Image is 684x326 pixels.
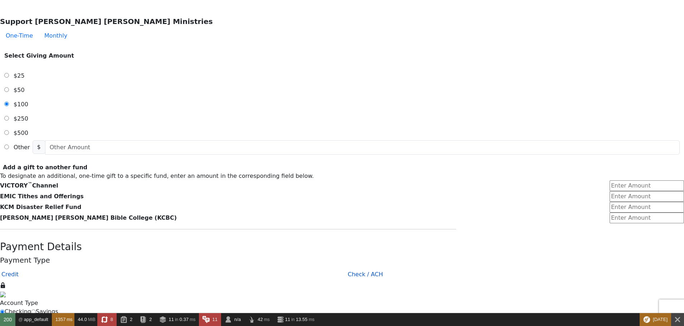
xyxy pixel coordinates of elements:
input: Enter Amount [610,202,684,213]
a: 11 in 0.37 ms [156,313,199,326]
span: in [175,317,178,322]
span: 2 [130,317,132,322]
span: n/a [234,317,241,322]
span: $250 [14,115,28,122]
span: ms [190,317,195,322]
span: [DATE] [653,317,668,322]
span: ms [309,317,314,322]
span: app_default [24,317,48,322]
span: $ [33,140,45,154]
span: $500 [14,130,28,136]
a: 42 ms [244,313,273,326]
a: 11 in 13.55 ms [273,313,318,326]
a: [DATE] [640,313,671,326]
span: $50 [14,87,25,93]
span: 44.0 [78,317,87,322]
span: ms [67,317,73,322]
span: 8 [111,317,113,322]
span: 11 [169,317,174,322]
a: 2 [136,313,155,326]
input: Other Amount [45,140,680,155]
span: $25 [14,72,25,79]
a: 44.0 MiB [74,313,97,326]
input: Enter Amount [610,180,684,191]
span: Other [14,144,30,151]
span: in [291,317,294,322]
a: 11 [199,313,221,326]
a: n/a [221,313,244,326]
sup: ™ [28,181,32,186]
a: 2 [117,313,136,326]
span: $100 [14,101,28,108]
span: ms [264,317,270,322]
span: 11 [285,317,290,322]
strong: Select Giving Amount [4,52,74,59]
span: 42 [258,317,263,322]
div: This Symfony version will only receive security fixes. [640,313,671,326]
a: 1357 ms [52,313,74,326]
span: MiB [88,317,96,322]
span: @ [18,317,23,322]
button: Monthly [39,29,73,43]
button: Check / ACH [342,267,389,282]
span: 13.55 [296,317,308,322]
span: 0.37 [180,317,189,322]
span: 1357 [55,317,66,322]
span: 2 [149,317,152,322]
span: 11 [212,317,218,322]
input: Enter Amount [610,213,684,223]
input: Enter Amount [610,191,684,202]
